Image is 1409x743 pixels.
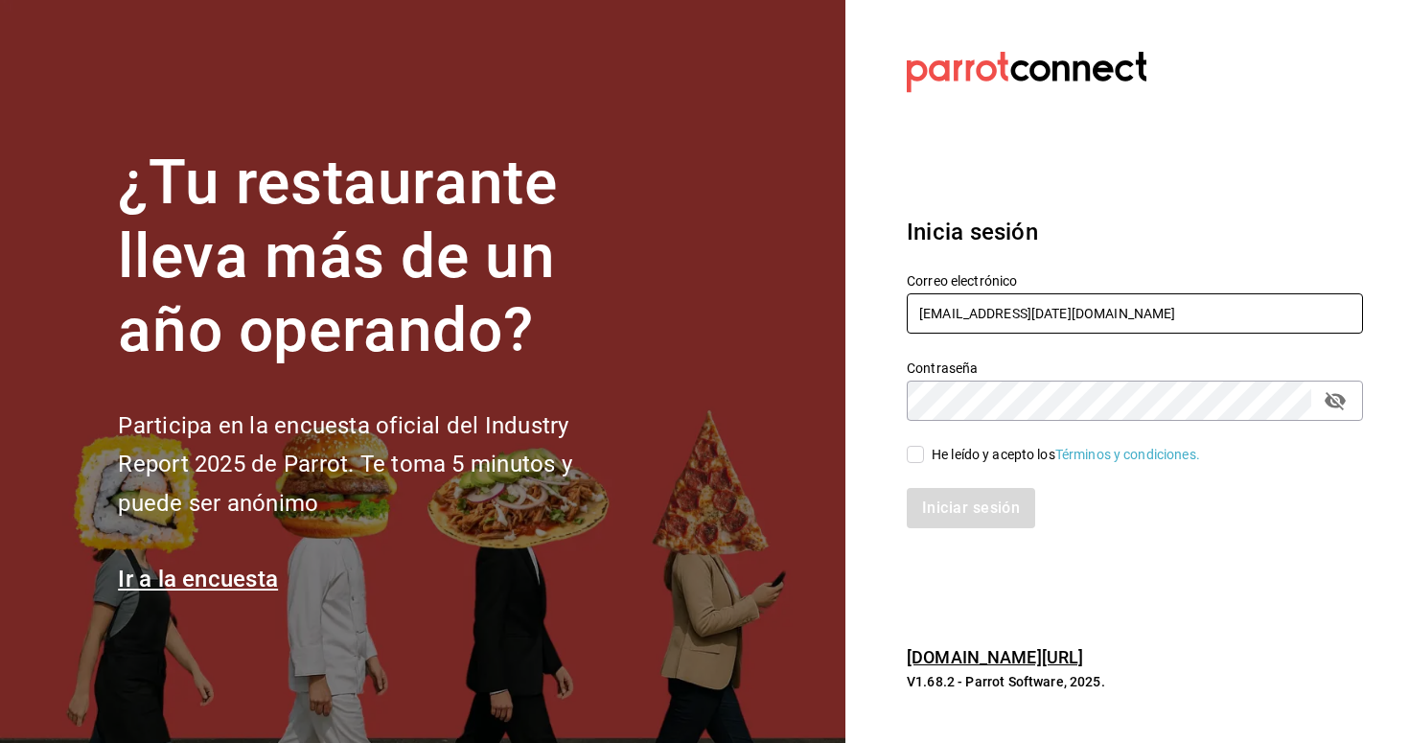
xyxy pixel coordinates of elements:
h1: ¿Tu restaurante lleva más de un año operando? [118,147,635,367]
input: Ingresa tu correo electrónico [907,293,1363,334]
a: Ir a la encuesta [118,566,278,592]
p: V1.68.2 - Parrot Software, 2025. [907,672,1363,691]
h3: Inicia sesión [907,215,1363,249]
h2: Participa en la encuesta oficial del Industry Report 2025 de Parrot. Te toma 5 minutos y puede se... [118,406,635,523]
a: Términos y condiciones. [1055,447,1200,462]
div: He leído y acepto los [932,445,1200,465]
button: passwordField [1319,384,1351,417]
label: Contraseña [907,361,1363,375]
a: [DOMAIN_NAME][URL] [907,647,1083,667]
label: Correo electrónico [907,274,1363,288]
